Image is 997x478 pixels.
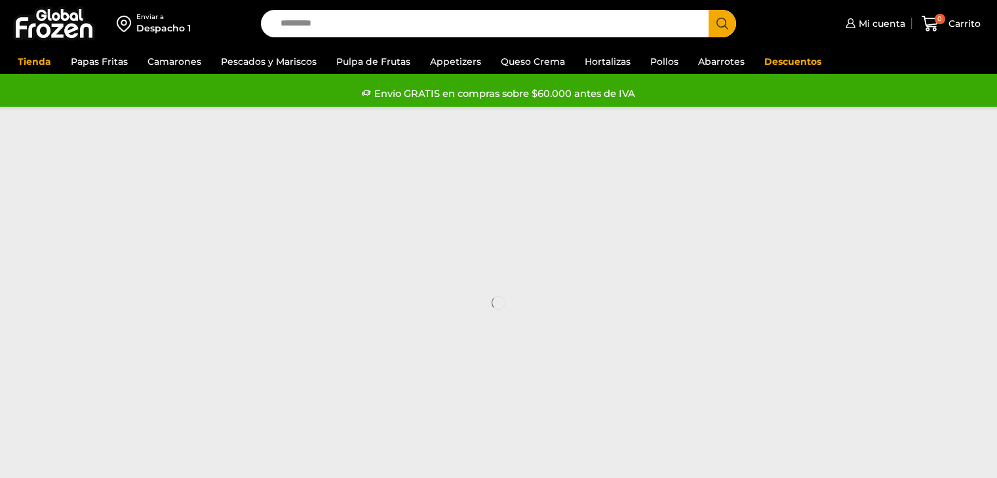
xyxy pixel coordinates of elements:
[644,49,685,74] a: Pollos
[945,17,981,30] span: Carrito
[330,49,417,74] a: Pulpa de Frutas
[136,12,191,22] div: Enviar a
[423,49,488,74] a: Appetizers
[918,9,984,39] a: 0 Carrito
[842,10,905,37] a: Mi cuenta
[64,49,134,74] a: Papas Fritas
[709,10,736,37] button: Search button
[136,22,191,35] div: Despacho 1
[117,12,136,35] img: address-field-icon.svg
[935,14,945,24] span: 0
[855,17,905,30] span: Mi cuenta
[692,49,751,74] a: Abarrotes
[11,49,58,74] a: Tienda
[141,49,208,74] a: Camarones
[494,49,572,74] a: Queso Crema
[758,49,828,74] a: Descuentos
[578,49,637,74] a: Hortalizas
[214,49,323,74] a: Pescados y Mariscos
